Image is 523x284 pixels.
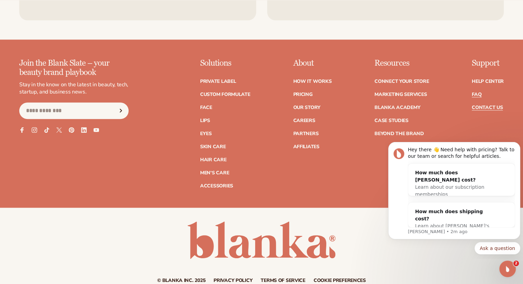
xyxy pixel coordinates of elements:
a: Accessories [200,184,233,188]
a: Affiliates [293,144,319,149]
a: Privacy policy [214,278,252,283]
a: Hair Care [200,157,226,162]
p: Join the Blank Slate – your beauty brand playbook [19,59,129,77]
a: Careers [293,118,315,123]
a: Private label [200,79,236,84]
small: © Blanka Inc. 2025 [157,277,205,284]
span: 2 [513,261,519,266]
a: Connect your store [374,79,429,84]
a: Men's Care [200,171,229,175]
a: Case Studies [374,118,408,123]
a: FAQ [472,92,481,97]
a: Custom formulate [200,92,250,97]
p: About [293,59,331,68]
a: Terms of service [261,278,305,283]
a: Lips [200,118,210,123]
a: Blanka Academy [374,105,420,110]
a: Our Story [293,105,320,110]
a: Pricing [293,92,312,97]
p: Support [472,59,504,68]
a: Skin Care [200,144,226,149]
a: How It Works [293,79,331,84]
button: Subscribe [113,102,128,119]
a: Marketing services [374,92,427,97]
a: Help Center [472,79,504,84]
iframe: Intercom live chat [499,261,516,277]
a: Partners [293,131,318,136]
p: Solutions [200,59,250,68]
p: Resources [374,59,429,68]
a: Contact Us [472,105,503,110]
a: Eyes [200,131,212,136]
iframe: Intercom notifications message [385,136,523,259]
p: Stay in the know on the latest in beauty, tech, startup, and business news. [19,81,129,96]
a: Face [200,105,212,110]
a: Cookie preferences [314,278,366,283]
a: Beyond the brand [374,131,424,136]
